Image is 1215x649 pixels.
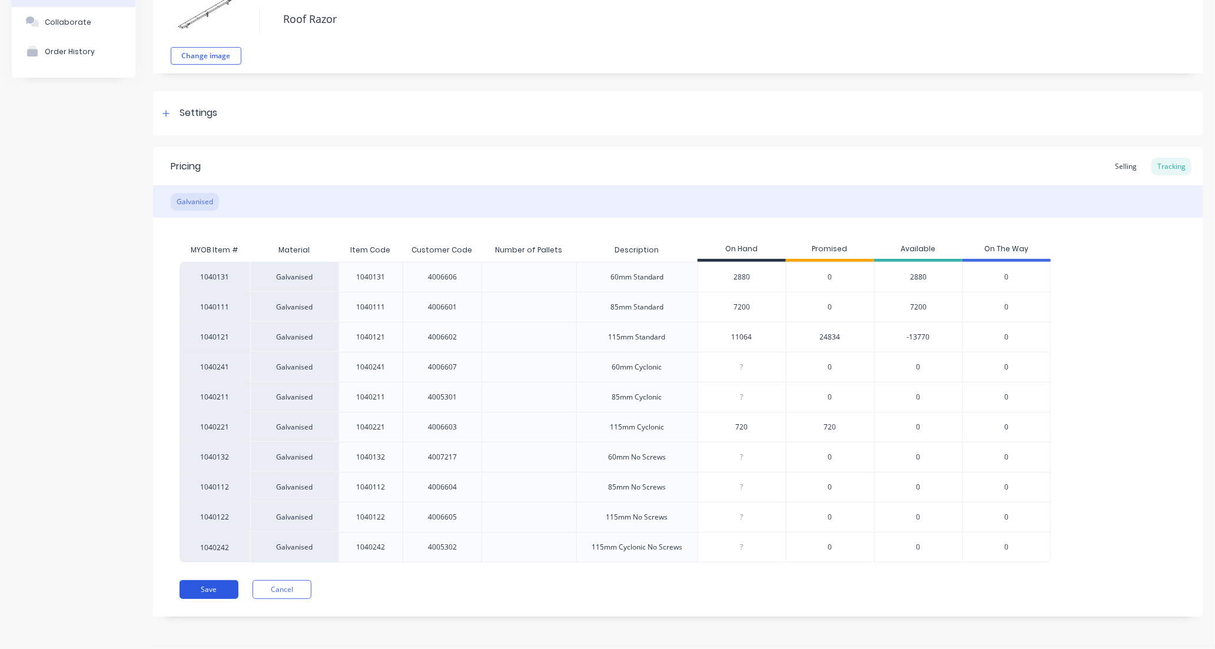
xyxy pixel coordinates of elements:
span: 0 [1004,392,1008,402]
div: 4005301 [428,392,457,402]
div: 1040111 [356,302,385,312]
div: 60mm Standard [610,272,663,282]
div: Order History [45,47,95,56]
div: 720 [698,412,786,442]
span: 0 [1004,512,1008,522]
div: 1040211 [180,382,250,412]
button: Save [180,580,238,599]
div: 0 [874,472,962,502]
div: 2880 [874,262,962,292]
div: 4006605 [428,512,457,522]
span: 0 [1004,272,1008,282]
div: 115mm Cyclonic [610,422,664,432]
div: 4006607 [428,362,457,372]
div: ? [698,382,786,412]
span: 0 [1004,332,1008,342]
div: Promised [786,238,874,262]
div: 115mm Standard [609,332,666,342]
div: Galvanised [250,412,338,442]
div: Galvanised [250,292,338,322]
span: 720 [824,422,836,432]
div: 4006602 [428,332,457,342]
div: 1040211 [356,392,385,402]
div: -13770 [874,322,962,352]
button: Change image [171,47,241,65]
div: Customer Code [402,235,482,265]
div: 85mm Cyclonic [612,392,662,402]
div: 1040221 [180,412,250,442]
div: MYOB Item # [180,238,250,262]
div: ? [698,352,786,382]
div: Description [605,235,668,265]
div: 1040131 [180,262,250,292]
span: 0 [828,272,832,282]
div: 1040121 [180,322,250,352]
div: 4006604 [428,482,457,492]
span: 0 [1004,302,1008,312]
span: 0 [828,452,832,462]
div: Available [874,238,962,262]
div: 1040112 [180,472,250,502]
span: 0 [828,512,832,522]
div: Number of Pallets [486,235,572,265]
div: 7200 [874,292,962,322]
div: Collaborate [45,18,91,26]
div: 0 [874,502,962,532]
div: Galvanised [250,442,338,472]
div: 1040122 [180,502,250,532]
div: Galvanised [250,532,338,563]
div: 1040111 [180,292,250,322]
div: On The Way [962,238,1051,262]
div: 85mm Standard [610,302,663,312]
div: 1040132 [356,452,385,462]
span: 0 [828,542,832,553]
div: ? [698,472,786,502]
div: Galvanised [250,262,338,292]
div: 4006603 [428,422,457,432]
div: 2880 [698,262,786,292]
div: Galvanised [250,322,338,352]
div: Galvanised [250,382,338,412]
div: 60mm No Screws [608,452,666,462]
div: 7200 [698,292,786,322]
span: 0 [1004,362,1008,372]
span: 0 [828,302,832,312]
span: 0 [828,482,832,492]
span: 0 [1004,482,1008,492]
div: Pricing [171,159,201,174]
button: Order History [12,36,135,66]
div: ? [698,502,786,532]
div: ? [698,532,786,562]
div: On Hand [698,238,786,262]
div: 0 [874,442,962,472]
div: 11064 [698,322,786,352]
span: 0 [1004,452,1008,462]
div: 1040241 [356,362,385,372]
div: Selling [1109,158,1143,175]
div: Material [250,238,338,262]
div: 1040242 [356,542,385,553]
div: 60mm Cyclonic [612,362,662,372]
div: 1040132 [180,442,250,472]
button: Cancel [253,580,311,599]
div: Tracking [1151,158,1191,175]
div: 4006601 [428,302,457,312]
span: 0 [1004,542,1008,553]
div: 1040112 [356,482,385,492]
div: 0 [874,412,962,442]
div: ? [698,442,786,472]
div: 1040131 [356,272,385,282]
div: 85mm No Screws [608,482,666,492]
div: Galvanised [250,472,338,502]
div: 0 [874,532,962,563]
div: 4006606 [428,272,457,282]
div: 1040121 [356,332,385,342]
div: 1040242 [180,532,250,563]
div: Settings [180,106,217,121]
span: 0 [828,392,832,402]
div: 0 [874,352,962,382]
div: 115mm Cyclonic No Screws [592,542,682,553]
div: Galvanised [250,502,338,532]
div: 4005302 [428,542,457,553]
div: 1040221 [356,422,385,432]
